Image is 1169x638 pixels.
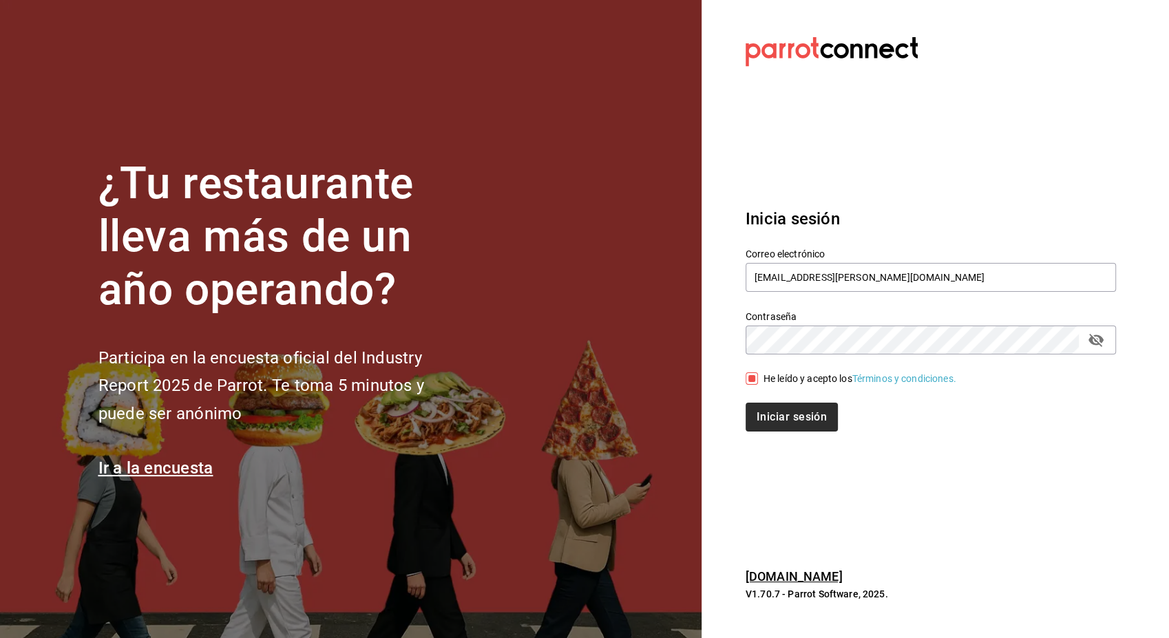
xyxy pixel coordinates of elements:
[746,263,1116,292] input: Ingresa tu correo electrónico
[98,158,470,316] h1: ¿Tu restaurante lleva más de un año operando?
[746,569,843,584] a: [DOMAIN_NAME]
[746,206,1116,231] h3: Inicia sesión
[98,344,470,428] h2: Participa en la encuesta oficial del Industry Report 2025 de Parrot. Te toma 5 minutos y puede se...
[746,587,1116,601] p: V1.70.7 - Parrot Software, 2025.
[746,403,838,432] button: Iniciar sesión
[98,458,213,478] a: Ir a la encuesta
[763,372,956,386] div: He leído y acepto los
[746,312,1116,321] label: Contraseña
[852,373,956,384] a: Términos y condiciones.
[746,249,1116,259] label: Correo electrónico
[1084,328,1108,352] button: passwordField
